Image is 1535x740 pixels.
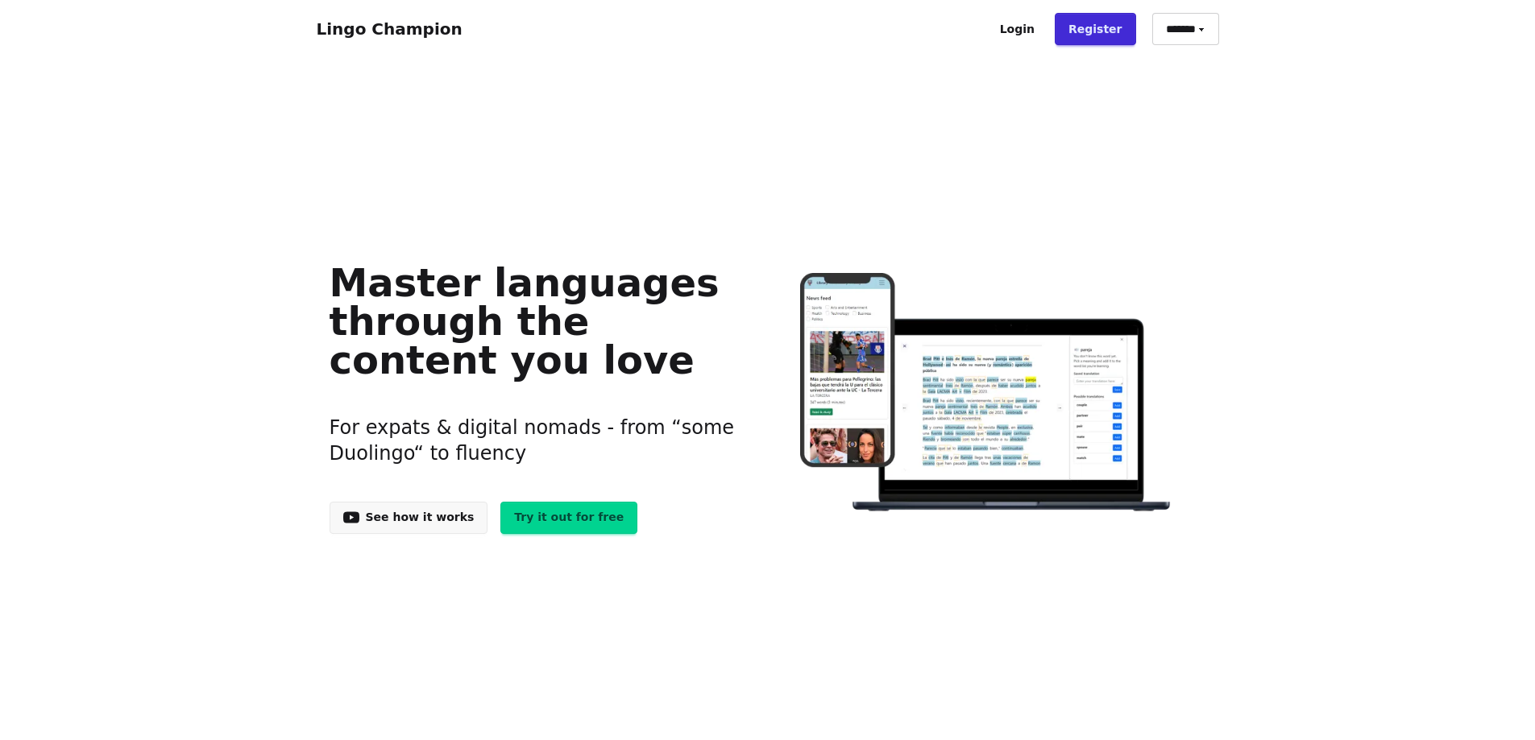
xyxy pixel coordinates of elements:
a: Login [986,13,1048,45]
a: Register [1055,13,1136,45]
h3: For expats & digital nomads - from “some Duolingo“ to fluency [330,395,743,486]
a: Lingo Champion [317,19,463,39]
h1: Master languages through the content you love [330,263,743,379]
a: See how it works [330,502,488,534]
a: Try it out for free [500,502,637,534]
img: Learn languages online [768,273,1205,514]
